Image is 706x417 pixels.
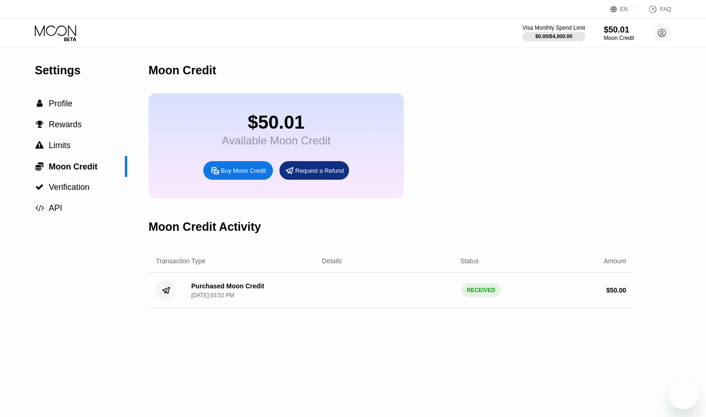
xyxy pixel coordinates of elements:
div: Settings [35,64,127,77]
div: Available Moon Credit [222,134,330,147]
div: [DATE] 03:52 PM [191,292,234,299]
div: $50.01 [604,25,634,35]
span:  [36,120,44,129]
div: FAQ [660,6,671,13]
div: EN [620,6,628,13]
span:  [35,204,44,212]
div: Buy Moon Credit [203,161,273,180]
div: RECEIVED [461,283,501,297]
iframe: Button to launch messaging window [669,380,699,410]
span:  [35,162,44,171]
div: Purchased Moon Credit [191,282,264,290]
div: $0.00 / $4,000.00 [535,33,572,39]
div: $50.01 [222,112,330,133]
div: Moon Credit [604,35,634,41]
span:  [37,99,43,108]
span: API [49,203,62,213]
div: Status [460,257,479,265]
span: Limits [49,141,71,150]
div: Buy Moon Credit [221,167,266,175]
div: Moon Credit Activity [149,220,261,234]
div: Moon Credit [149,64,216,77]
span: Profile [49,99,72,108]
div: Request a Refund [279,161,349,180]
div: Transaction Type [156,257,206,265]
span:  [35,183,44,191]
div: FAQ [639,5,671,14]
div: Visa Monthly Spend Limit [522,25,585,31]
div: Amount [604,257,626,265]
span:  [35,141,44,150]
span: Verification [49,182,90,192]
div: $50.01Moon Credit [604,25,634,41]
div:  [35,99,44,108]
div: EN [610,5,639,14]
div: Request a Refund [295,167,344,175]
span: Moon Credit [49,162,97,171]
span: Rewards [49,120,82,129]
div: Details [322,257,342,265]
div:  [35,120,44,129]
div: Visa Monthly Spend Limit$0.00/$4,000.00 [522,25,585,41]
div: $ 50.00 [606,287,626,294]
